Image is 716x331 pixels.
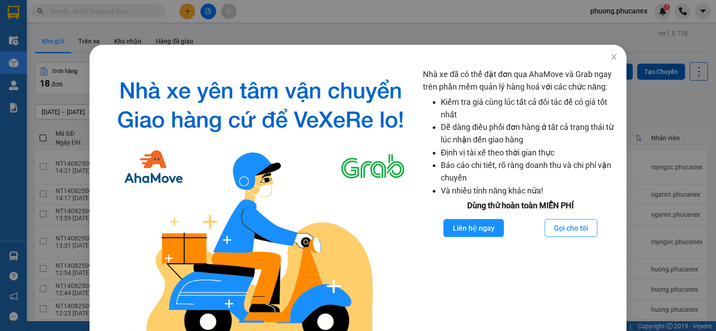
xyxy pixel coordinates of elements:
[610,53,618,60] span: close
[443,219,504,237] button: Liên hệ ngay
[441,121,618,146] li: Dễ dàng điều phối đơn hàng ở tất cả trạng thái từ lúc nhận đến giao hàng
[441,96,618,121] li: Kiểm tra giá cùng lúc tất cả đối tác để có giá tốt nhất
[601,45,626,70] button: Close
[441,185,618,197] li: Và nhiều tính năng khác nữa!
[423,199,618,212] div: Dùng thử hoàn toàn MIỄN PHÍ
[441,146,618,159] li: Định vị tài xế theo thời gian thực
[441,159,618,185] li: Báo cáo chi tiết, rõ ràng doanh thu và chi phí vận chuyển
[554,223,588,234] span: Gọi cho tôi
[453,223,494,234] span: Liên hệ ngay
[545,219,597,237] button: Gọi cho tôi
